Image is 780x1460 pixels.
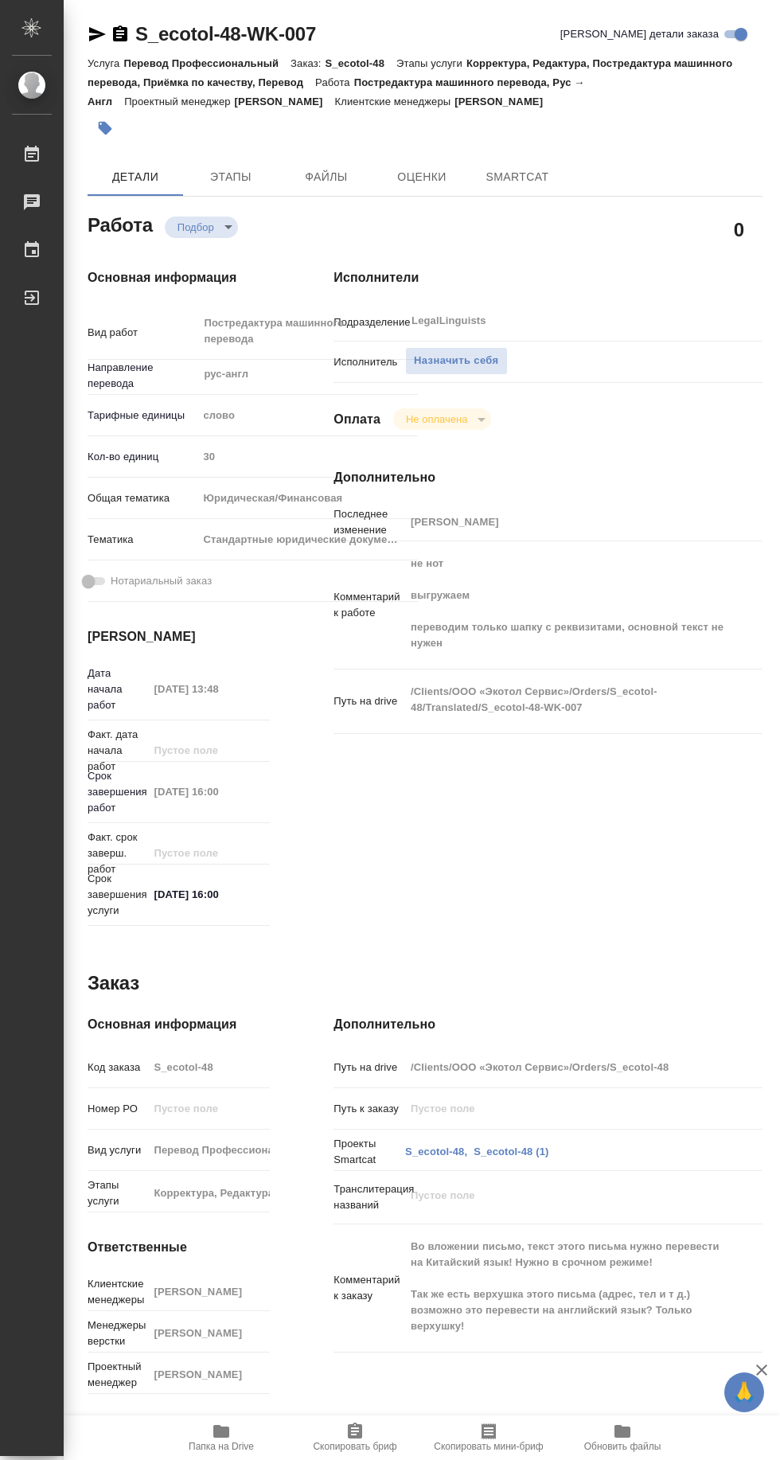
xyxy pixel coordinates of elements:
[405,1233,727,1340] textarea: Во вложении письмо, текст этого письма нужно перевести на Китайский язык! Нужно в срочном режиме!...
[148,1056,270,1079] input: Пустое поле
[88,1101,148,1117] p: Номер РО
[148,883,270,906] input: ✎ Введи что-нибудь
[235,96,335,107] p: [PERSON_NAME]
[173,221,219,234] button: Подбор
[405,1056,727,1079] input: Пустое поле
[88,1142,148,1158] p: Вид услуги
[734,216,744,243] h2: 0
[197,526,418,553] div: Стандартные юридические документы, договоры, уставы
[584,1441,661,1452] span: Обновить файлы
[333,1101,405,1117] p: Путь к заказу
[396,57,466,69] p: Этапы услуги
[405,550,727,657] textarea: не нот выгружаем переводим только шапку с реквизитами, основной текст не нужен
[148,1097,270,1120] input: Пустое поле
[148,780,270,803] input: Пустое поле
[335,96,455,107] p: Клиентские менеджеры
[88,1238,270,1257] h4: Ответственные
[148,1363,270,1386] input: Пустое поле
[326,57,397,69] p: S_ecotol-48
[333,693,405,709] p: Путь на drive
[88,1359,148,1391] p: Проектный менеджер
[148,1181,270,1204] input: Пустое поле
[88,871,148,919] p: Срок завершения услуги
[88,532,197,548] p: Тематика
[333,1060,405,1075] p: Путь на drive
[148,841,270,865] input: Пустое поле
[556,1415,689,1460] button: Обновить файлы
[148,739,270,762] input: Пустое поле
[422,1415,556,1460] button: Скопировать мини-бриф
[333,1272,405,1304] p: Комментарий к заказу
[288,1415,422,1460] button: Скопировать бриф
[313,1441,396,1452] span: Скопировать бриф
[88,325,197,341] p: Вид работ
[333,468,762,487] h4: Дополнительно
[124,96,234,107] p: Проектный менеджер
[88,449,197,465] p: Кол-во единиц
[315,76,354,88] p: Работа
[333,1015,762,1034] h4: Дополнительно
[193,167,269,187] span: Этапы
[148,1138,270,1161] input: Пустое поле
[405,510,727,533] input: Пустое поле
[88,768,148,816] p: Срок завершения работ
[154,1415,288,1460] button: Папка на Drive
[291,57,325,69] p: Заказ:
[88,1060,148,1075] p: Код заказа
[333,268,762,287] h4: Исполнители
[88,209,153,238] h2: Работа
[111,25,130,44] button: Скопировать ссылку
[88,1318,148,1349] p: Менеджеры верстки
[88,970,139,996] h2: Заказ
[479,167,556,187] span: SmartCat
[405,1146,467,1157] a: S_ecotol-48,
[474,1146,548,1157] a: S_ecotol-48 (1)
[288,167,365,187] span: Файлы
[88,268,270,287] h4: Основная информация
[405,1097,727,1120] input: Пустое поле
[88,57,123,69] p: Услуга
[405,347,507,375] button: Назначить себя
[88,360,197,392] p: Направление перевода
[724,1372,764,1412] button: 🙏
[401,412,472,426] button: Не оплачена
[333,589,405,621] p: Комментарий к работе
[197,445,418,468] input: Пустое поле
[97,167,174,187] span: Детали
[88,1276,148,1308] p: Клиентские менеджеры
[731,1376,758,1409] span: 🙏
[88,627,270,646] h4: [PERSON_NAME]
[148,677,270,701] input: Пустое поле
[384,167,460,187] span: Оценки
[88,490,197,506] p: Общая тематика
[88,727,148,775] p: Факт. дата начала работ
[405,678,727,721] textarea: /Clients/ООО «Экотол Сервис»/Orders/S_ecotol-48/Translated/S_ecotol-48-WK-007
[393,408,491,430] div: Подбор
[111,573,212,589] span: Нотариальный заказ
[88,111,123,146] button: Добавить тэг
[88,25,107,44] button: Скопировать ссылку для ЯМессенджера
[88,1015,270,1034] h4: Основная информация
[148,1321,270,1345] input: Пустое поле
[88,1177,148,1209] p: Этапы услуги
[414,352,498,370] span: Назначить себя
[333,1181,405,1213] p: Транслитерация названий
[197,485,418,512] div: Юридическая/Финансовая
[123,57,291,69] p: Перевод Профессиональный
[333,506,405,538] p: Последнее изменение
[197,402,418,429] div: слово
[135,23,316,45] a: S_ecotol-48-WK-007
[88,830,148,877] p: Факт. срок заверш. работ
[165,217,238,238] div: Подбор
[560,26,719,42] span: [PERSON_NAME] детали заказа
[434,1441,543,1452] span: Скопировать мини-бриф
[88,408,197,424] p: Тарифные единицы
[88,666,148,713] p: Дата начала работ
[189,1441,254,1452] span: Папка на Drive
[454,96,555,107] p: [PERSON_NAME]
[148,1280,270,1303] input: Пустое поле
[333,1136,405,1168] p: Проекты Smartcat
